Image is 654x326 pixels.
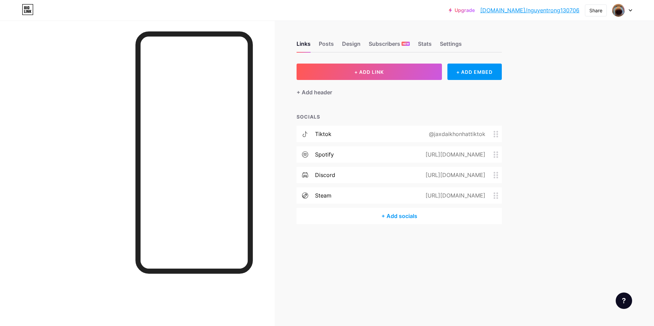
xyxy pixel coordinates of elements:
div: tiktok [315,130,331,138]
div: Subscribers [369,40,410,52]
div: + Add socials [297,208,502,224]
img: nguyentrong130706 [612,4,625,17]
div: Design [342,40,361,52]
div: [URL][DOMAIN_NAME] [415,150,494,159]
div: Stats [418,40,432,52]
a: [DOMAIN_NAME]/nguyentrong130706 [480,6,579,14]
div: Links [297,40,311,52]
a: Upgrade [449,8,475,13]
div: SOCIALS [297,113,502,120]
div: @jaxdaikhonhattiktok [418,130,494,138]
div: discord [315,171,335,179]
div: Posts [319,40,334,52]
button: + ADD LINK [297,64,442,80]
div: [URL][DOMAIN_NAME] [415,191,494,200]
div: Settings [440,40,462,52]
span: + ADD LINK [354,69,384,75]
span: NEW [403,42,409,46]
div: [URL][DOMAIN_NAME] [415,171,494,179]
div: spotify [315,150,334,159]
div: + Add header [297,88,332,96]
div: steam [315,191,331,200]
div: + ADD EMBED [447,64,502,80]
div: Share [589,7,602,14]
